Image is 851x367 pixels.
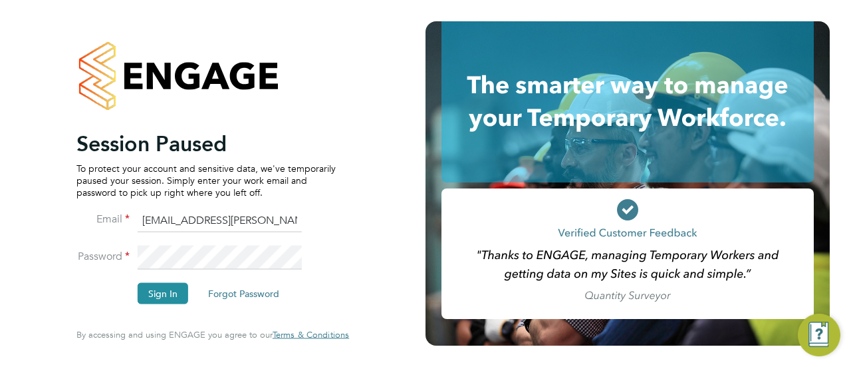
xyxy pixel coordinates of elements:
button: Sign In [138,283,188,304]
label: Email [76,212,130,226]
h2: Session Paused [76,130,336,157]
a: Terms & Conditions [273,330,349,340]
button: Forgot Password [197,283,290,304]
button: Engage Resource Center [798,314,840,356]
input: Enter your work email... [138,208,302,232]
span: By accessing and using ENGAGE you agree to our [76,329,349,340]
p: To protect your account and sensitive data, we've temporarily paused your session. Simply enter y... [76,162,336,198]
label: Password [76,250,130,264]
